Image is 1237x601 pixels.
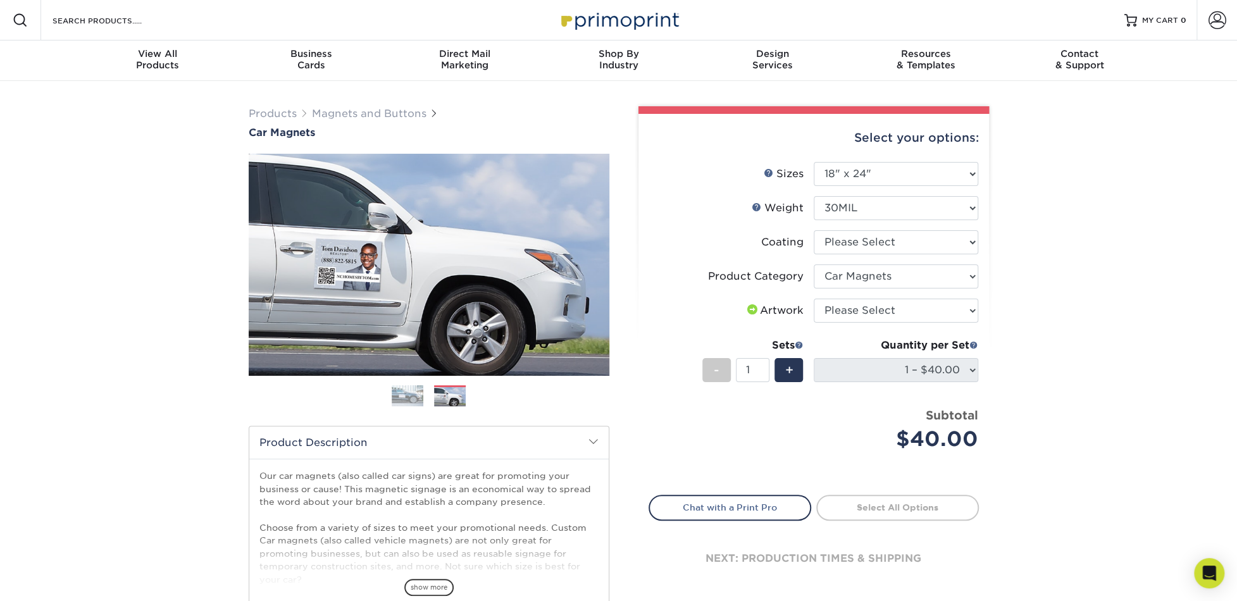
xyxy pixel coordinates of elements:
[388,40,542,81] a: Direct MailMarketing
[404,579,454,596] span: show more
[1003,40,1157,81] a: Contact& Support
[81,48,235,59] span: View All
[849,48,1003,71] div: & Templates
[249,426,609,459] h2: Product Description
[249,127,609,139] a: Car Magnets
[695,40,849,81] a: DesignServices
[764,166,804,182] div: Sizes
[1003,48,1157,59] span: Contact
[234,48,388,71] div: Cards
[849,48,1003,59] span: Resources
[814,338,978,353] div: Quantity per Set
[234,48,388,59] span: Business
[392,385,423,407] img: Magnets and Buttons 01
[708,269,804,284] div: Product Category
[81,40,235,81] a: View AllProducts
[388,48,542,71] div: Marketing
[542,40,695,81] a: Shop ByIndustry
[542,48,695,71] div: Industry
[249,108,297,120] a: Products
[81,48,235,71] div: Products
[1142,15,1178,26] span: MY CART
[649,495,811,520] a: Chat with a Print Pro
[649,521,979,597] div: next: production times & shipping
[649,114,979,162] div: Select your options:
[714,361,719,380] span: -
[556,6,682,34] img: Primoprint
[752,201,804,216] div: Weight
[249,127,315,139] span: Car Magnets
[434,386,466,408] img: Magnets and Buttons 02
[1181,16,1186,25] span: 0
[51,13,175,28] input: SEARCH PRODUCTS.....
[695,48,849,59] span: Design
[926,408,978,422] strong: Subtotal
[816,495,979,520] a: Select All Options
[695,48,849,71] div: Services
[542,48,695,59] span: Shop By
[312,108,426,120] a: Magnets and Buttons
[1194,558,1224,588] div: Open Intercom Messenger
[823,424,978,454] div: $40.00
[785,361,793,380] span: +
[745,303,804,318] div: Artwork
[1003,48,1157,71] div: & Support
[761,235,804,250] div: Coating
[702,338,804,353] div: Sets
[388,48,542,59] span: Direct Mail
[234,40,388,81] a: BusinessCards
[849,40,1003,81] a: Resources& Templates
[249,140,609,389] img: Car Magnets 02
